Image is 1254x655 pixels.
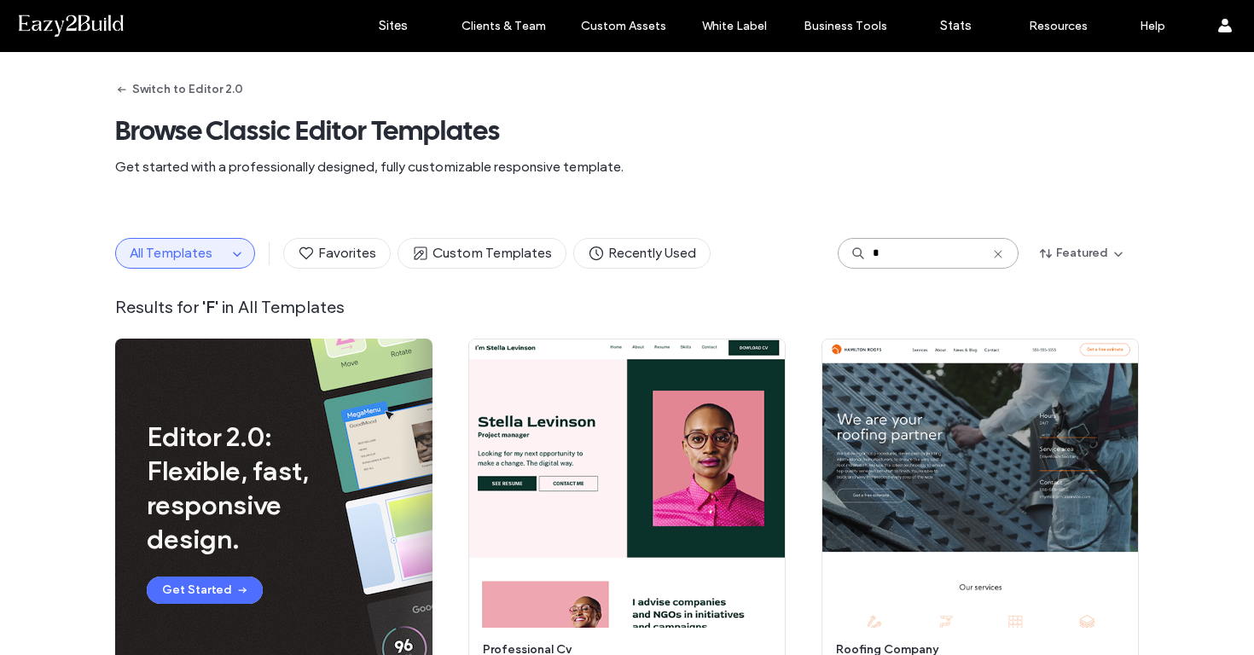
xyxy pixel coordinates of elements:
[115,113,1139,148] span: Browse Classic Editor Templates
[588,244,696,263] span: Recently Used
[702,19,767,33] label: White Label
[1140,19,1165,33] label: Help
[573,238,711,269] button: Recently Used
[147,577,263,604] button: Get Started
[39,12,74,27] span: Help
[804,19,887,33] label: Business Tools
[940,18,972,33] label: Stats
[115,76,243,103] button: Switch to Editor 2.0
[147,420,356,556] span: Editor 2.0: Flexible, fast, responsive design.
[379,18,408,33] label: Sites
[581,19,666,33] label: Custom Assets
[283,238,391,269] button: Favorites
[1029,19,1088,33] label: Resources
[462,19,546,33] label: Clients & Team
[1025,240,1139,267] button: Featured
[115,296,1139,318] span: Results for in All Templates
[412,244,552,263] span: Custom Templates
[130,245,212,261] span: All Templates
[298,244,376,263] span: Favorites
[116,239,227,268] button: All Templates
[398,238,566,269] button: Custom Templates
[202,297,218,317] span: ' F '
[115,158,1139,177] span: Get started with a professionally designed, fully customizable responsive template.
